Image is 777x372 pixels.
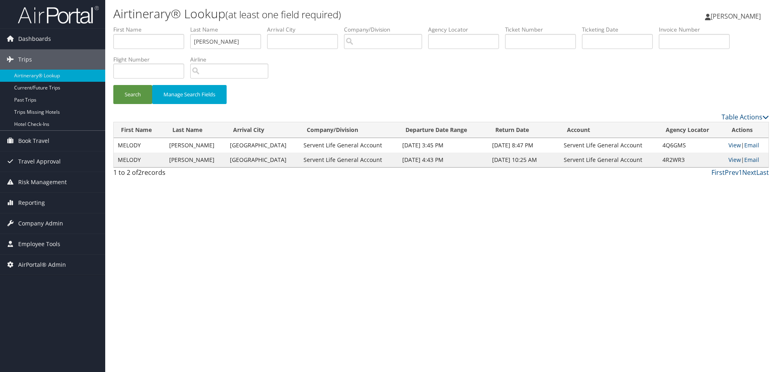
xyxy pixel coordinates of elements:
td: 4Q6GMS [658,138,724,153]
td: [DATE] 4:43 PM [398,153,488,167]
td: [PERSON_NAME] [165,153,226,167]
td: Servent Life General Account [560,138,658,153]
td: Servent Life General Account [299,138,398,153]
a: Last [756,168,769,177]
label: First Name [113,26,190,34]
td: | [724,138,769,153]
span: Dashboards [18,29,51,49]
th: Account: activate to sort column ascending [560,122,658,138]
label: Last Name [190,26,267,34]
button: Manage Search Fields [152,85,227,104]
label: Airline [190,55,274,64]
td: [DATE] 10:25 AM [488,153,560,167]
td: | [724,153,769,167]
th: Actions [724,122,769,138]
td: [PERSON_NAME] [165,138,226,153]
label: Ticket Number [505,26,582,34]
label: Ticketing Date [582,26,659,34]
label: Invoice Number [659,26,736,34]
label: Arrival City [267,26,344,34]
span: Employee Tools [18,234,60,254]
td: Servent Life General Account [299,153,398,167]
div: 1 to 2 of records [113,168,268,181]
td: MELODY [114,153,165,167]
small: (at least one field required) [225,8,341,21]
span: Book Travel [18,131,49,151]
a: First [711,168,725,177]
td: [DATE] 8:47 PM [488,138,560,153]
a: Prev [725,168,739,177]
span: Travel Approval [18,151,61,172]
img: airportal-logo.png [18,5,99,24]
h1: Airtinerary® Lookup [113,5,550,22]
a: [PERSON_NAME] [705,4,769,28]
td: 4R2WR3 [658,153,724,167]
a: View [728,141,741,149]
th: Return Date: activate to sort column ascending [488,122,560,138]
a: Email [744,156,759,164]
th: Last Name: activate to sort column ascending [165,122,226,138]
td: [DATE] 3:45 PM [398,138,488,153]
td: MELODY [114,138,165,153]
span: AirPortal® Admin [18,255,66,275]
td: [GEOGRAPHIC_DATA] [226,138,299,153]
span: [PERSON_NAME] [711,12,761,21]
span: Risk Management [18,172,67,192]
th: Arrival City: activate to sort column ascending [226,122,299,138]
th: Company/Division [299,122,398,138]
a: Next [742,168,756,177]
th: Departure Date Range: activate to sort column descending [398,122,488,138]
label: Company/Division [344,26,428,34]
span: Reporting [18,193,45,213]
td: Servent Life General Account [560,153,658,167]
a: 1 [739,168,742,177]
label: Flight Number [113,55,190,64]
th: First Name: activate to sort column ascending [114,122,165,138]
a: Email [744,141,759,149]
span: Company Admin [18,213,63,234]
th: Agency Locator: activate to sort column ascending [658,122,724,138]
button: Search [113,85,152,104]
td: [GEOGRAPHIC_DATA] [226,153,299,167]
span: 2 [138,168,142,177]
span: Trips [18,49,32,70]
a: View [728,156,741,164]
label: Agency Locator [428,26,505,34]
a: Table Actions [722,113,769,121]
